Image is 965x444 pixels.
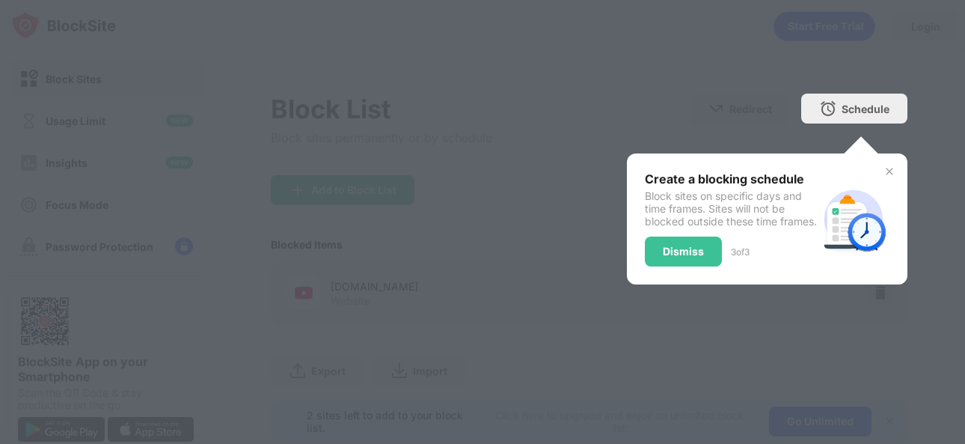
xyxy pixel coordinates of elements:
div: Schedule [842,103,889,115]
div: 3 of 3 [731,246,750,258]
div: Dismiss [663,246,704,258]
div: Block sites on specific days and time frames. Sites will not be blocked outside these time frames. [645,189,818,228]
img: schedule.svg [818,183,889,255]
div: Create a blocking schedule [645,171,818,186]
img: x-button.svg [883,165,895,177]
